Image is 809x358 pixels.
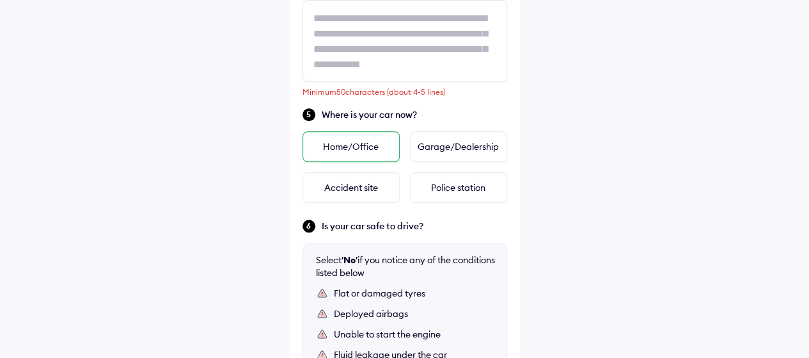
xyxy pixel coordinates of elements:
div: Unable to start the engine [334,328,494,341]
span: Is your car safe to drive? [322,220,507,232]
b: 'No' [342,254,357,266]
div: Deployed airbags [334,307,494,320]
div: Home/Office [302,131,400,162]
div: Accident site [302,172,400,203]
span: Where is your car now? [322,108,507,121]
div: Flat or damaged tyres [334,287,494,300]
div: Police station [410,172,507,203]
div: Garage/Dealership [410,131,507,162]
div: Select if you notice any of the conditions listed below [316,254,495,279]
div: Minimum 50 characters (about 4-5 lines) [302,87,507,97]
